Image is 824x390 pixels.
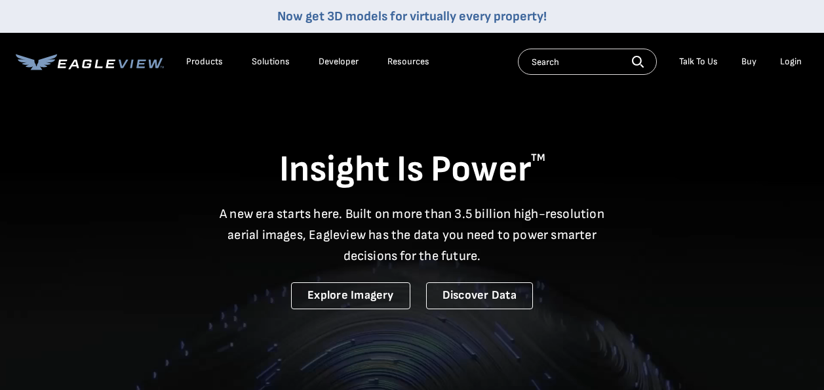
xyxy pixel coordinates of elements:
[679,56,718,68] div: Talk To Us
[16,147,808,193] h1: Insight Is Power
[531,152,545,164] sup: TM
[426,282,533,309] a: Discover Data
[186,56,223,68] div: Products
[277,9,547,24] a: Now get 3D models for virtually every property!
[212,204,613,267] p: A new era starts here. Built on more than 3.5 billion high-resolution aerial images, Eagleview ha...
[780,56,802,68] div: Login
[291,282,410,309] a: Explore Imagery
[252,56,290,68] div: Solutions
[319,56,359,68] a: Developer
[518,49,657,75] input: Search
[387,56,429,68] div: Resources
[741,56,756,68] a: Buy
